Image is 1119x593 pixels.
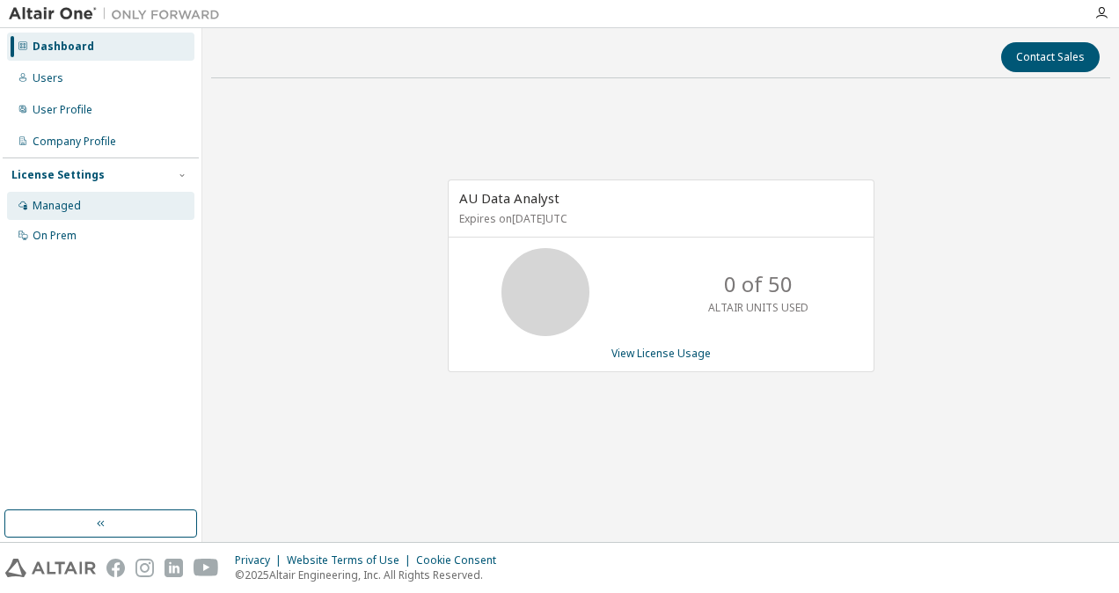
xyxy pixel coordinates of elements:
[9,5,229,23] img: Altair One
[459,189,559,207] span: AU Data Analyst
[11,168,105,182] div: License Settings
[459,211,859,226] p: Expires on [DATE] UTC
[33,135,116,149] div: Company Profile
[33,40,94,54] div: Dashboard
[235,553,287,567] div: Privacy
[106,559,125,577] img: facebook.svg
[5,559,96,577] img: altair_logo.svg
[194,559,219,577] img: youtube.svg
[416,553,507,567] div: Cookie Consent
[287,553,416,567] div: Website Terms of Use
[33,103,92,117] div: User Profile
[33,229,77,243] div: On Prem
[724,269,793,299] p: 0 of 50
[33,71,63,85] div: Users
[235,567,507,582] p: © 2025 Altair Engineering, Inc. All Rights Reserved.
[165,559,183,577] img: linkedin.svg
[135,559,154,577] img: instagram.svg
[33,199,81,213] div: Managed
[1001,42,1100,72] button: Contact Sales
[708,300,808,315] p: ALTAIR UNITS USED
[611,346,711,361] a: View License Usage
